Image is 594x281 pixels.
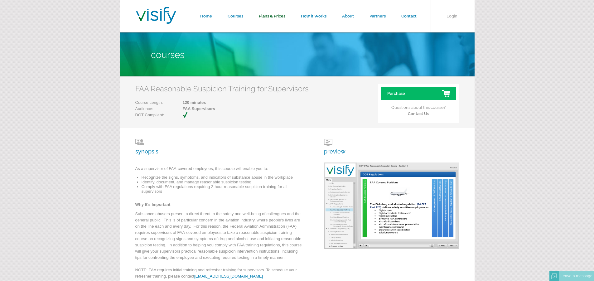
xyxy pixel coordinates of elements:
[135,99,215,106] p: Course Length:
[381,100,456,117] p: Questions about this course?
[151,49,184,60] span: Courses
[135,268,297,279] span: NOTE: FAA requires initial training and refresher training for supervisors. To schedule your refr...
[136,17,176,26] a: Visify Training
[135,84,309,93] h2: FAA Reasonable Suspicion Training for Supervisors
[135,166,304,175] p: As a supervisor of FAA-covered employees, this course will enable you to:
[408,111,429,116] a: Contact Us
[324,162,459,249] img: FAARS_Screenshot.png
[324,139,345,155] h3: preview
[135,202,171,207] strong: Why It's Important
[194,274,263,279] a: [EMAIL_ADDRESS][DOMAIN_NAME]
[381,87,456,100] a: Purchase
[135,112,195,118] p: DOT Compliant:
[135,106,215,112] p: Audience:
[163,99,215,106] span: 120 minutes
[551,273,557,279] img: Offline
[163,106,215,112] span: FAA Supervisors
[142,180,304,184] li: Identify, document, and manage reasonable suspicion testing
[135,211,302,260] span: Substance abusers present a direct threat to the safety and well-being of colleagues and the gene...
[142,184,304,194] li: Comply with FAA regulations requiring 2-hour reasonable suspicion training for all supervisors
[135,139,304,155] h3: synopsis
[559,271,594,281] div: Leave a message
[136,7,176,24] img: Visify Training
[142,175,304,180] li: Recognize the signs, symptoms, and indicators of substance abuse in the workplace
